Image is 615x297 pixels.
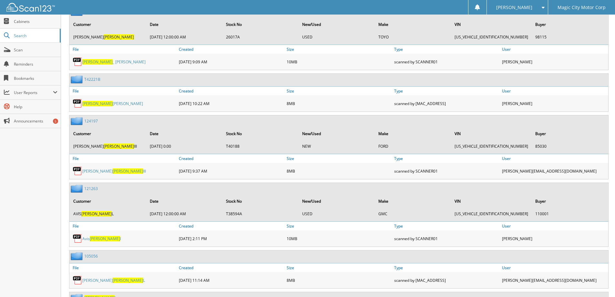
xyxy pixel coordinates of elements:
[84,186,98,191] a: 121263
[285,45,393,54] a: Size
[69,154,177,163] a: File
[500,97,608,110] div: [PERSON_NAME]
[14,90,53,95] span: User Reports
[223,195,298,208] th: Stock No
[375,32,451,42] td: TOYO
[299,18,374,31] th: New/Used
[500,45,608,54] a: User
[177,154,285,163] a: Created
[69,45,177,54] a: File
[532,195,608,208] th: Buyer
[375,18,451,31] th: Make
[177,222,285,230] a: Created
[532,208,608,219] td: 110001
[177,232,285,245] div: [DATE] 2:11 PM
[113,278,143,283] span: [PERSON_NAME]
[104,34,134,40] span: [PERSON_NAME]
[285,87,393,95] a: Size
[496,5,532,9] span: [PERSON_NAME]
[70,127,146,140] th: Customer
[532,18,608,31] th: Buyer
[14,61,57,67] span: Reminders
[393,164,500,177] div: scanned by SCANNER01
[70,208,146,219] td: AVIS L
[285,164,393,177] div: 8MB
[177,274,285,287] div: [DATE] 11:14 AM
[82,168,146,174] a: [PERSON_NAME][PERSON_NAME]III
[73,166,82,176] img: PDF.png
[375,208,451,219] td: GMC
[393,45,500,54] a: Type
[73,275,82,285] img: PDF.png
[147,195,222,208] th: Date
[393,263,500,272] a: Type
[299,32,374,42] td: USED
[82,101,143,106] a: [PERSON_NAME][PERSON_NAME]
[84,253,98,259] a: 105056
[223,127,298,140] th: Stock No
[223,32,298,42] td: 26017A
[393,274,500,287] div: scanned by [MAC_ADDRESS]
[451,195,531,208] th: VIN
[69,263,177,272] a: File
[6,3,55,12] img: scan123-logo-white.svg
[285,232,393,245] div: 10MB
[70,195,146,208] th: Customer
[84,77,100,82] a: T42221B
[393,87,500,95] a: Type
[14,104,57,110] span: Help
[299,141,374,152] td: NEW
[113,168,143,174] span: [PERSON_NAME]
[82,278,145,283] a: [PERSON_NAME][PERSON_NAME]L
[285,222,393,230] a: Size
[73,57,82,67] img: PDF.png
[82,59,146,65] a: [PERSON_NAME]_ [PERSON_NAME]
[451,208,531,219] td: [US_VEHICLE_IDENTIFICATION_NUMBER]
[71,252,84,260] img: folder2.png
[500,274,608,287] div: [PERSON_NAME] [EMAIL_ADDRESS][DOMAIN_NAME]
[500,263,608,272] a: User
[451,18,531,31] th: VIN
[147,127,222,140] th: Date
[71,185,84,193] img: folder2.png
[299,208,374,219] td: USED
[53,119,58,124] div: 5
[147,32,222,42] td: [DATE] 12:00:00 AM
[14,19,57,24] span: Cabinets
[393,55,500,68] div: scanned by SCANNER01
[69,222,177,230] a: File
[223,18,298,31] th: Stock No
[14,33,56,38] span: Search
[285,55,393,68] div: 10MB
[71,75,84,83] img: folder2.png
[532,141,608,152] td: 85030
[451,32,531,42] td: [US_VEHICLE_IDENTIFICATION_NUMBER]
[84,118,98,124] a: 124197
[69,87,177,95] a: File
[375,141,451,152] td: FORD
[147,18,222,31] th: Date
[299,127,374,140] th: New/Used
[223,141,298,152] td: T40188
[71,117,84,125] img: folder2.png
[285,274,393,287] div: 8MB
[82,101,113,106] span: [PERSON_NAME]
[81,211,112,217] span: [PERSON_NAME]
[393,232,500,245] div: scanned by SCANNER01
[70,32,146,42] td: [PERSON_NAME]
[82,236,121,241] a: Avis[PERSON_NAME]l
[451,127,531,140] th: VIN
[299,195,374,208] th: New/Used
[393,222,500,230] a: Type
[223,208,298,219] td: T38594A
[532,127,608,140] th: Buyer
[583,266,615,297] iframe: Chat Widget
[14,76,57,81] span: Bookmarks
[177,164,285,177] div: [DATE] 9:37 AM
[82,59,113,65] span: [PERSON_NAME]
[500,164,608,177] div: [PERSON_NAME] [EMAIL_ADDRESS][DOMAIN_NAME]
[393,97,500,110] div: scanned by [MAC_ADDRESS]
[500,87,608,95] a: User
[532,32,608,42] td: 98115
